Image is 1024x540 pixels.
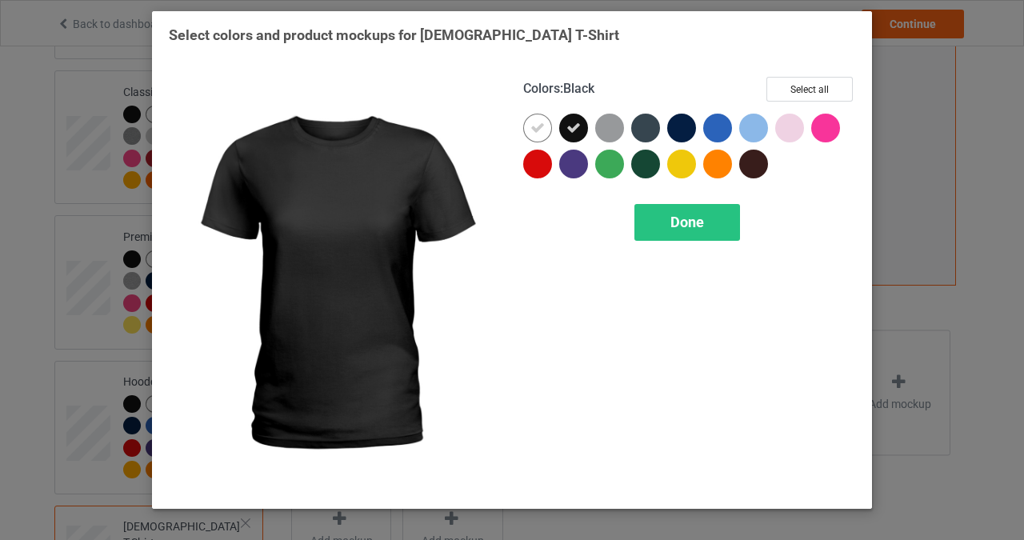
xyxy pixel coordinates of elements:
[563,81,594,96] span: Black
[523,81,594,98] h4: :
[169,26,619,43] span: Select colors and product mockups for [DEMOGRAPHIC_DATA] T-Shirt
[169,77,501,492] img: regular.jpg
[523,81,560,96] span: Colors
[670,214,704,230] span: Done
[766,77,853,102] button: Select all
